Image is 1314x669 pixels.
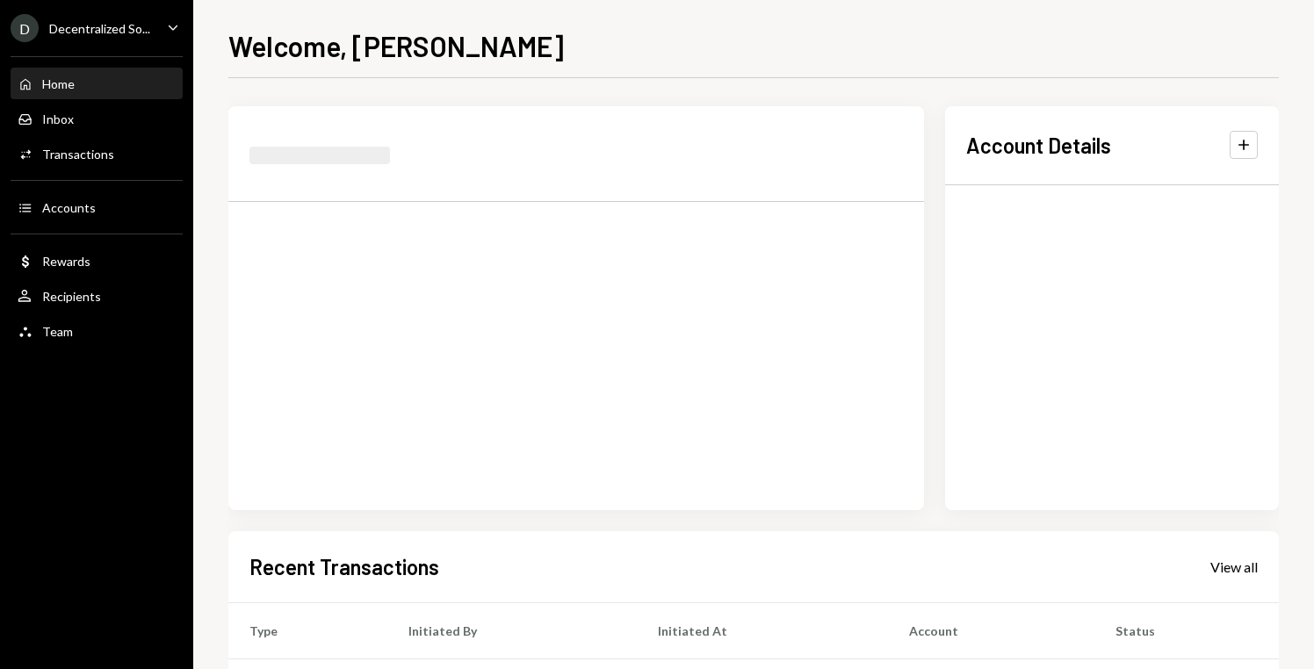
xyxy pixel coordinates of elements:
[42,200,96,215] div: Accounts
[1094,602,1279,658] th: Status
[966,131,1111,160] h2: Account Details
[888,602,1094,658] th: Account
[637,602,889,658] th: Initiated At
[42,289,101,304] div: Recipients
[387,602,637,658] th: Initiated By
[228,602,387,658] th: Type
[42,254,90,269] div: Rewards
[11,280,183,312] a: Recipients
[11,14,39,42] div: D
[249,552,439,581] h2: Recent Transactions
[42,147,114,162] div: Transactions
[228,28,564,63] h1: Welcome, [PERSON_NAME]
[49,21,150,36] div: Decentralized So...
[11,103,183,134] a: Inbox
[11,315,183,347] a: Team
[11,245,183,277] a: Rewards
[42,324,73,339] div: Team
[42,111,74,126] div: Inbox
[11,68,183,99] a: Home
[1210,557,1258,576] a: View all
[42,76,75,91] div: Home
[11,191,183,223] a: Accounts
[11,138,183,169] a: Transactions
[1210,558,1258,576] div: View all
